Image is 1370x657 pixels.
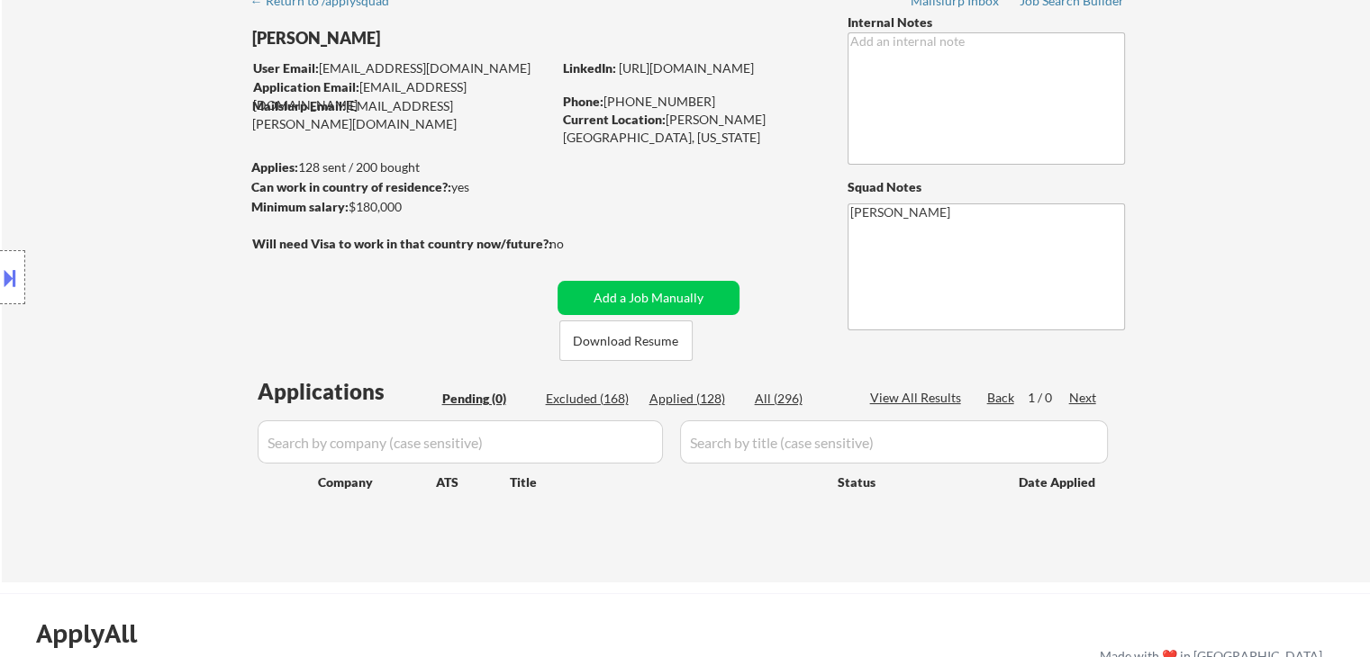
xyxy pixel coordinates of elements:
div: no [549,235,601,253]
a: [URL][DOMAIN_NAME] [619,60,754,76]
div: $180,000 [251,198,551,216]
div: Internal Notes [848,13,1125,31]
strong: LinkedIn: [563,60,616,76]
div: yes [251,178,546,196]
div: [PHONE_NUMBER] [563,93,818,111]
div: Applied (128) [649,390,739,408]
button: Download Resume [559,320,693,361]
div: Date Applied [1019,473,1098,491]
input: Search by title (case sensitive) [680,420,1108,463]
div: ATS [436,473,510,491]
div: Back [987,389,1016,407]
strong: Can work in country of residence?: [251,179,451,194]
div: [EMAIL_ADDRESS][PERSON_NAME][DOMAIN_NAME] [252,97,551,132]
div: Company [318,473,436,491]
strong: Phone: [563,94,603,109]
input: Search by company (case sensitive) [258,420,663,463]
div: [EMAIL_ADDRESS][DOMAIN_NAME] [253,78,551,113]
div: Next [1069,389,1098,407]
div: View All Results [870,389,966,407]
button: Add a Job Manually [558,281,739,315]
div: [PERSON_NAME][GEOGRAPHIC_DATA], [US_STATE] [563,111,818,146]
div: Status [838,465,993,498]
strong: Current Location: [563,112,666,127]
div: [PERSON_NAME] [252,27,622,49]
strong: Will need Visa to work in that country now/future?: [252,236,552,251]
div: 1 / 0 [1028,389,1069,407]
strong: Application Email: [253,79,359,94]
div: ApplyAll [36,618,158,649]
div: All (296) [755,390,845,408]
div: [EMAIL_ADDRESS][DOMAIN_NAME] [253,59,551,77]
div: Excluded (168) [546,390,636,408]
strong: Mailslurp Email: [252,98,346,113]
div: Title [510,473,821,491]
div: Pending (0) [442,390,532,408]
strong: User Email: [253,60,319,76]
div: Applications [258,381,436,402]
div: Squad Notes [848,178,1125,196]
div: 128 sent / 200 bought [251,158,551,176]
